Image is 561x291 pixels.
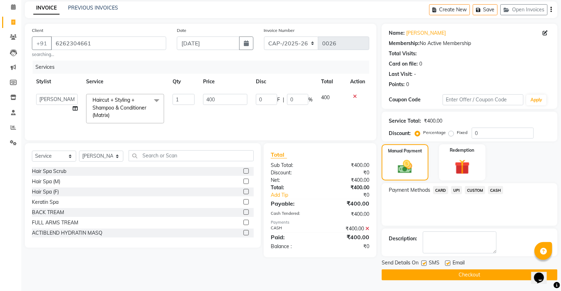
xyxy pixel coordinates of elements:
[453,259,465,268] span: Email
[320,184,375,191] div: ₹400.00
[389,81,405,88] div: Points:
[321,94,330,101] span: 400
[320,211,375,218] div: ₹400.00
[433,186,448,194] span: CARD
[531,263,554,284] iframe: chat widget
[424,117,442,125] div: ₹400.00
[32,188,59,196] div: Hair Spa (F)
[457,129,467,136] label: Fixed
[317,74,346,90] th: Total
[320,162,375,169] div: ₹400.00
[51,37,166,50] input: Search by Name/Mobile/Email/Code
[32,37,52,50] button: +91
[473,4,498,15] button: Save
[32,51,166,58] small: searching...
[389,117,421,125] div: Service Total:
[32,219,78,226] div: FULL ARMS TREAM
[33,61,375,74] div: Services
[465,186,486,194] span: CUSTOM
[265,199,320,208] div: Payable:
[526,95,546,105] button: Apply
[389,60,418,68] div: Card on file:
[32,27,43,34] label: Client
[283,96,284,103] span: |
[32,229,102,237] div: ACTIBLEND HYDRATIN MASQ
[265,184,320,191] div: Total:
[500,4,548,15] button: Open Invoices
[389,186,430,194] span: Payment Methods
[199,74,252,90] th: Price
[265,243,320,250] div: Balance :
[389,235,417,242] div: Description:
[320,243,375,250] div: ₹0
[265,162,320,169] div: Sub Total:
[265,233,320,241] div: Paid:
[389,29,405,37] div: Name:
[271,151,287,158] span: Total
[32,178,60,185] div: Hair Spa (M)
[265,211,320,218] div: Cash Tendered:
[32,198,58,206] div: Keratin Spa
[320,233,375,241] div: ₹400.00
[33,2,60,15] a: INVOICE
[168,74,199,90] th: Qty
[264,27,295,34] label: Invoice Number
[320,177,375,184] div: ₹400.00
[488,186,503,194] span: CASH
[450,147,475,153] label: Redemption
[329,191,375,199] div: ₹0
[320,225,375,233] div: ₹400.00
[406,29,446,37] a: [PERSON_NAME]
[450,158,475,176] img: _gift.svg
[382,269,557,280] button: Checkout
[320,199,375,208] div: ₹400.00
[308,96,313,103] span: %
[389,40,420,47] div: Membership:
[129,150,254,161] input: Search or Scan
[389,40,550,47] div: No Active Membership
[277,96,280,103] span: F
[265,225,320,233] div: CASH
[406,81,409,88] div: 0
[443,94,523,105] input: Enter Offer / Coupon Code
[382,259,419,268] span: Send Details On
[32,168,66,175] div: Hair Spa Scrub
[393,158,417,175] img: _cash.svg
[423,129,446,136] label: Percentage
[414,71,416,78] div: -
[68,5,118,11] a: PREVIOUS INVOICES
[388,148,422,154] label: Manual Payment
[429,259,439,268] span: SMS
[265,177,320,184] div: Net:
[389,96,443,103] div: Coupon Code
[110,112,113,118] a: x
[252,74,317,90] th: Disc
[265,191,329,199] a: Add Tip
[389,71,413,78] div: Last Visit:
[32,74,82,90] th: Stylist
[92,97,146,118] span: Haircut + Styling + Shampoo & Conditioner (Matrix)
[429,4,470,15] button: Create New
[320,169,375,177] div: ₹0
[346,74,369,90] th: Action
[419,60,422,68] div: 0
[265,169,320,177] div: Discount:
[451,186,462,194] span: UPI
[32,209,64,216] div: BACK TREAM
[389,130,411,137] div: Discount:
[177,27,186,34] label: Date
[82,74,168,90] th: Service
[271,219,369,225] div: Payments
[389,50,417,57] div: Total Visits:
